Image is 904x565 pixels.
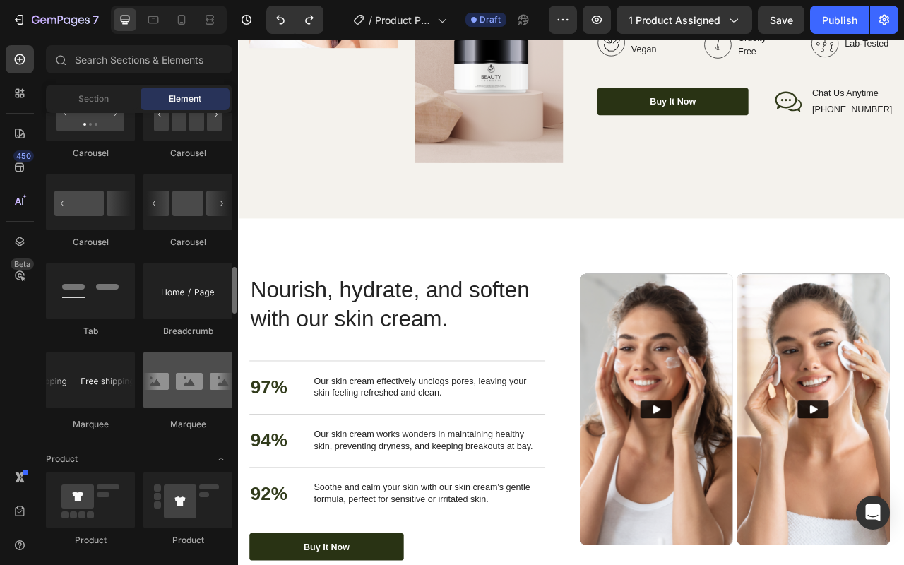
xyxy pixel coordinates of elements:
[46,147,135,160] div: Carousel
[375,13,432,28] span: Product Page - [DATE] 12:06:52
[617,6,752,34] button: 1 product assigned
[46,418,135,431] div: Marquee
[369,13,372,28] span: /
[143,534,232,547] div: Product
[730,81,832,96] p: [PHONE_NUMBER]
[78,93,109,105] span: Section
[266,6,323,34] div: Undo/Redo
[822,13,857,28] div: Publish
[6,6,105,34] button: 7
[169,93,201,105] span: Element
[856,496,890,530] div: Open Intercom Messenger
[810,6,869,34] button: Publish
[238,40,904,565] iframe: To enrich screen reader interactions, please activate Accessibility in Grammarly extension settings
[14,298,391,374] h2: Nourish, hydrate, and soften with our skin cream.
[46,236,135,249] div: Carousel
[16,495,62,525] p: 94%
[770,14,793,26] span: Save
[46,45,232,73] input: Search Sections & Elements
[711,459,751,482] button: Play
[480,13,501,26] span: Draft
[629,13,720,28] span: 1 product assigned
[46,325,135,338] div: Tab
[96,495,389,525] p: Our skin cream works wonders in maintaining healthy skin, preventing dryness, and keeping breakou...
[730,61,832,76] p: Chat Us Anytime
[16,427,62,458] p: 97%
[93,11,99,28] p: 7
[46,534,135,547] div: Product
[210,448,232,470] span: Toggle open
[143,147,232,160] div: Carousel
[46,453,78,465] span: Product
[143,325,232,338] div: Breadcrumb
[96,427,389,457] p: Our skin cream effectively unclogs pores, leaving your skin feeling refreshed and clean.
[143,418,232,431] div: Marquee
[758,6,804,34] button: Save
[524,71,583,86] div: Buy It Now
[143,236,232,249] div: Carousel
[11,258,34,270] div: Beta
[511,459,551,482] button: Play
[13,150,34,162] div: 450
[457,61,649,96] a: Buy It Now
